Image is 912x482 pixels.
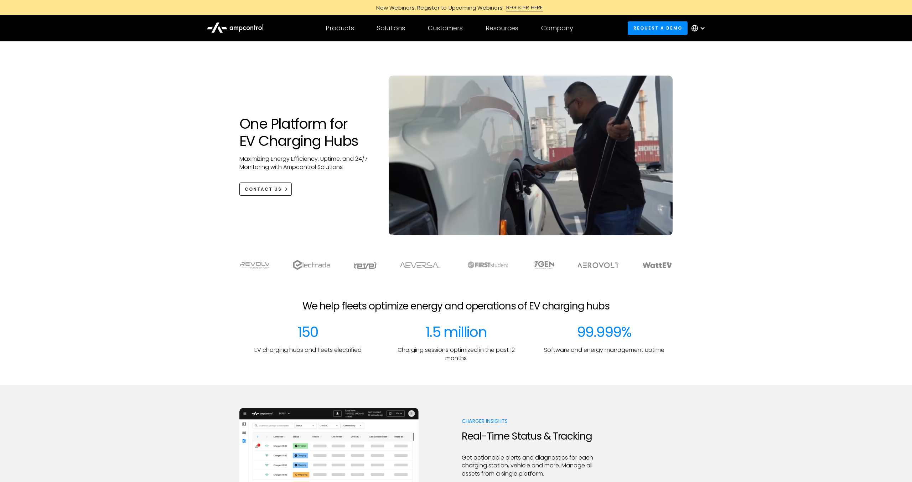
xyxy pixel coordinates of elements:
div: Resources [486,24,518,32]
a: Request a demo [628,21,688,35]
p: Charger Insights [462,417,599,425]
div: Customers [428,24,463,32]
div: Products [326,24,354,32]
img: WattEV logo [642,262,672,268]
a: CONTACT US [239,183,292,196]
h2: Real-Time Status & Tracking [462,430,599,442]
div: Company [541,24,573,32]
div: 1.5 million [425,323,487,340]
p: Get actionable alerts and diagnostics for each charging station, vehicle and more. Manage all ass... [462,454,599,478]
div: 99.999% [577,323,632,340]
h1: One Platform for EV Charging Hubs [239,115,374,149]
img: Aerovolt Logo [577,262,620,268]
div: Solutions [377,24,405,32]
div: REGISTER HERE [506,4,543,11]
p: Charging sessions optimized in the past 12 months [388,346,524,362]
p: Maximizing Energy Efficiency, Uptime, and 24/7 Monitoring with Ampcontrol Solutions [239,155,374,171]
div: CONTACT US [245,186,282,193]
h2: We help fleets optimize energy and operations of EV charging hubs [302,300,610,312]
div: New Webinars: Register to Upcoming Webinars [369,4,506,11]
img: electrada logo [293,260,330,270]
div: 150 [297,323,318,340]
a: New Webinars: Register to Upcoming WebinarsREGISTER HERE [296,4,616,11]
p: Software and energy management uptime [544,346,664,354]
p: EV charging hubs and fleets electrified [254,346,362,354]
